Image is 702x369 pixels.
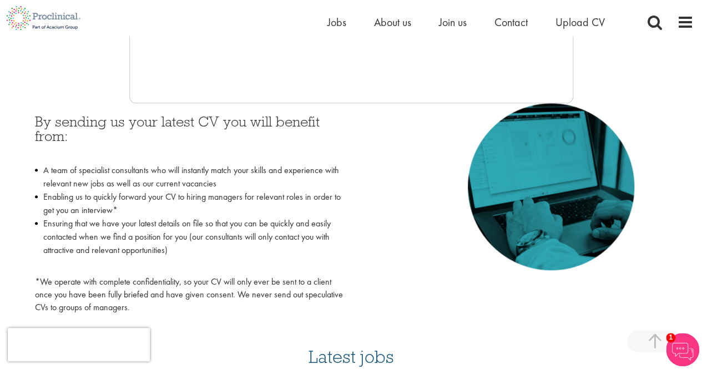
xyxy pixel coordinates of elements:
li: A team of specialist consultants who will instantly match your skills and experience with relevan... [35,164,343,190]
iframe: reCAPTCHA [8,328,150,361]
a: About us [374,15,411,29]
a: Upload CV [555,15,605,29]
img: Chatbot [666,333,699,366]
a: Join us [439,15,467,29]
span: 1 [666,333,675,342]
a: Jobs [327,15,346,29]
a: Contact [494,15,528,29]
p: *We operate with complete confidentiality, so your CV will only ever be sent to a client once you... [35,276,343,314]
li: Ensuring that we have your latest details on file so that you can be quickly and easily contacted... [35,217,343,270]
h3: By sending us your latest CV you will benefit from: [35,114,343,158]
li: Enabling us to quickly forward your CV to hiring managers for relevant roles in order to get you ... [35,190,343,217]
